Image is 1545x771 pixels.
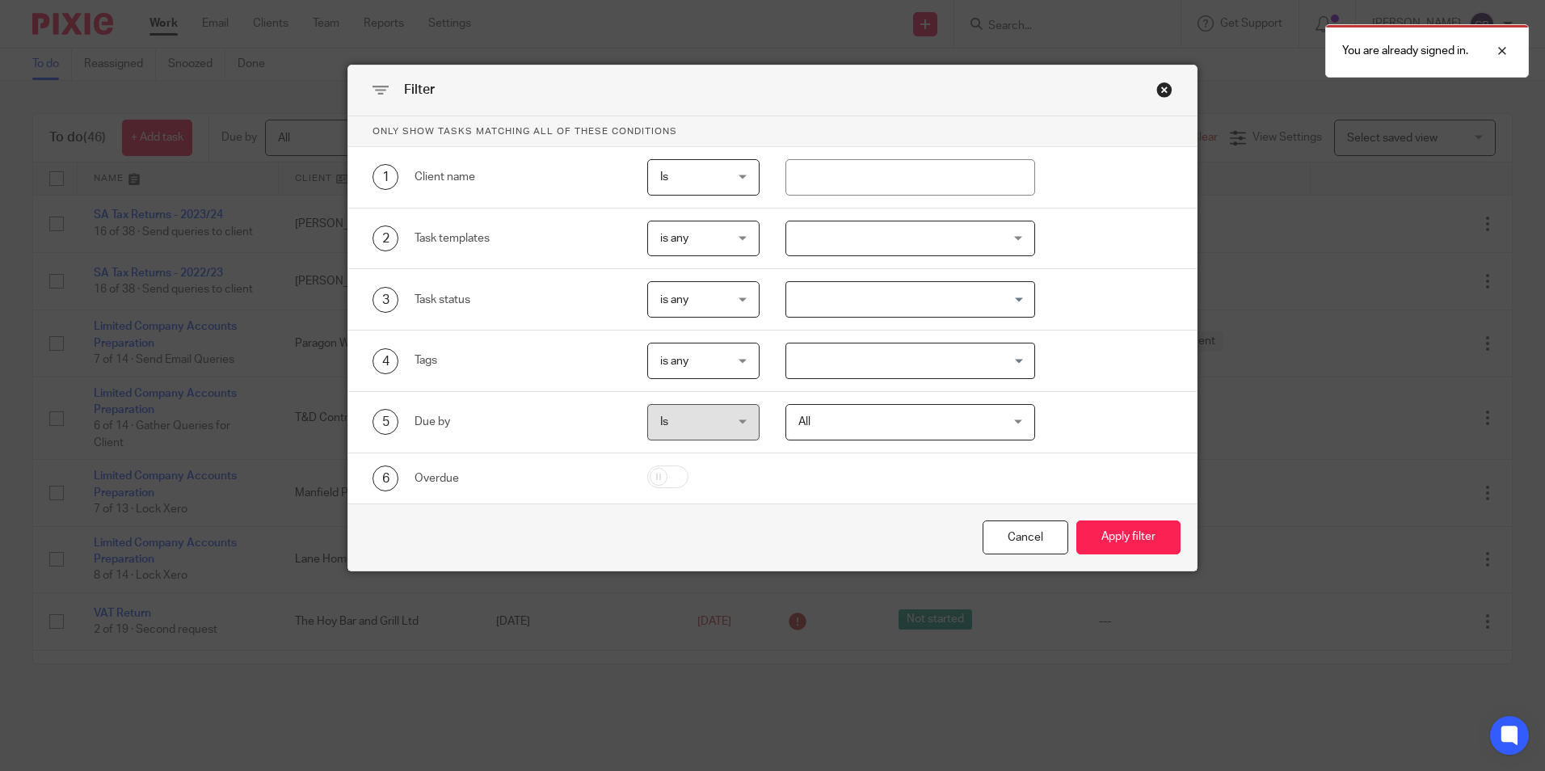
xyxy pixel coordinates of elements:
[983,520,1068,555] div: Close this dialog window
[660,416,668,428] span: Is
[415,292,622,308] div: Task status
[1342,43,1468,59] p: You are already signed in.
[348,116,1197,147] p: Only show tasks matching all of these conditions
[373,466,398,491] div: 6
[373,409,398,435] div: 5
[415,414,622,430] div: Due by
[660,294,688,305] span: is any
[788,285,1025,314] input: Search for option
[1156,82,1172,98] div: Close this dialog window
[660,171,668,183] span: Is
[415,230,622,246] div: Task templates
[1076,520,1181,555] button: Apply filter
[373,225,398,251] div: 2
[785,343,1035,379] div: Search for option
[660,233,688,244] span: is any
[415,169,622,185] div: Client name
[373,348,398,374] div: 4
[798,416,810,428] span: All
[785,281,1035,318] div: Search for option
[373,164,398,190] div: 1
[660,356,688,367] span: is any
[415,470,622,487] div: Overdue
[404,83,435,96] span: Filter
[788,347,1025,375] input: Search for option
[415,352,622,369] div: Tags
[373,287,398,313] div: 3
